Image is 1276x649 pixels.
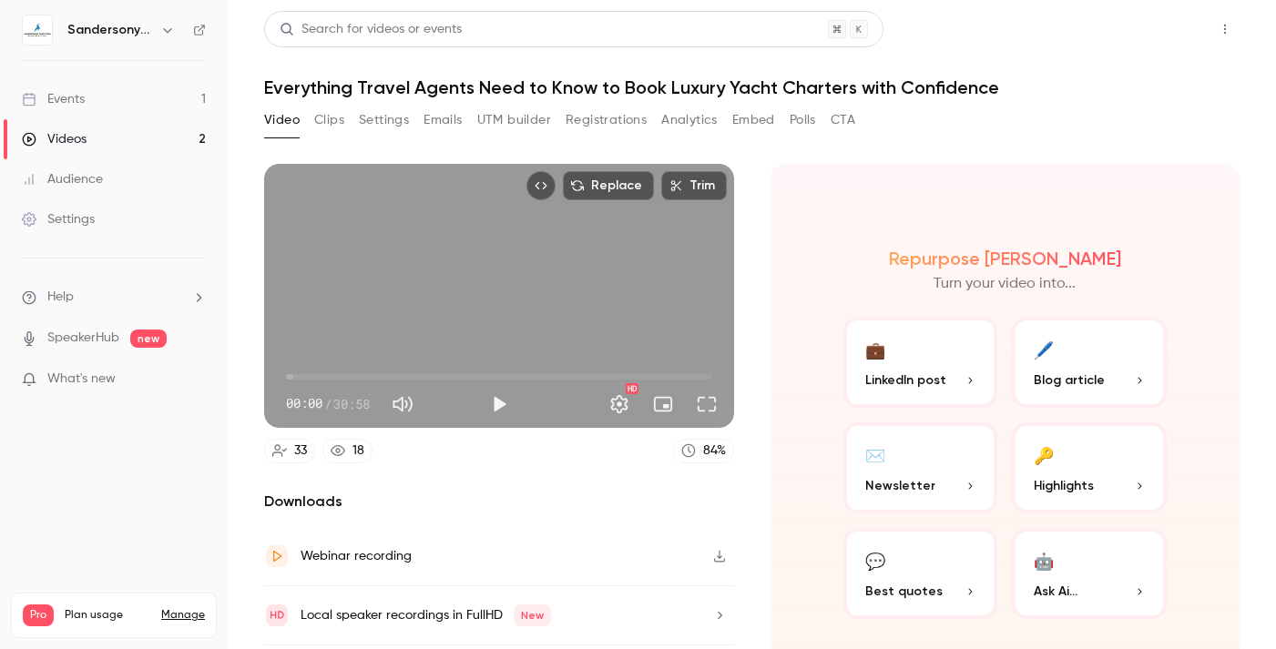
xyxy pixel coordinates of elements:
[264,76,1240,98] h1: Everything Travel Agents Need to Know to Book Luxury Yacht Charters with Confidence
[1034,335,1054,363] div: 🖊️
[352,441,364,461] div: 18
[1034,476,1094,495] span: Highlights
[286,394,322,413] span: 00:00
[1012,528,1167,619] button: 🤖Ask Ai...
[563,171,654,200] button: Replace
[294,441,307,461] div: 33
[843,422,998,513] button: ✉️Newsletter
[865,370,946,390] span: LinkedIn post
[130,330,167,348] span: new
[1034,370,1105,390] span: Blog article
[333,394,370,413] span: 30:58
[843,528,998,619] button: 💬Best quotes
[865,476,935,495] span: Newsletter
[1012,317,1167,408] button: 🖊️Blog article
[626,383,638,394] div: HD
[47,288,74,307] span: Help
[934,273,1076,295] p: Turn your video into...
[689,386,725,422] button: Full screen
[161,608,205,623] a: Manage
[47,329,119,348] a: SpeakerHub
[1034,546,1054,574] div: 🤖
[22,130,87,148] div: Videos
[481,386,517,422] button: Play
[1124,11,1196,47] button: Share
[314,106,344,135] button: Clips
[1012,422,1167,513] button: 🔑Highlights
[790,106,816,135] button: Polls
[301,604,551,626] div: Local speaker recordings in FullHD
[865,582,943,601] span: Best quotes
[286,394,370,413] div: 00:00
[23,15,52,45] img: Sandersonyachting
[566,106,647,135] button: Registrations
[477,106,551,135] button: UTM builder
[47,370,116,389] span: What's new
[22,288,206,307] li: help-dropdown-opener
[322,439,373,463] a: 18
[1210,15,1240,44] button: Top Bar Actions
[264,491,734,512] h2: Downloads
[732,106,775,135] button: Embed
[1034,441,1054,469] div: 🔑
[22,170,103,188] div: Audience
[865,335,885,363] div: 💼
[865,441,885,469] div: ✉️
[324,394,332,413] span: /
[514,604,551,626] span: New
[280,20,462,39] div: Search for videos or events
[673,439,734,463] a: 84%
[184,371,206,388] iframe: Noticeable Trigger
[301,545,412,567] div: Webinar recording
[264,106,300,135] button: Video
[661,106,718,135] button: Analytics
[703,441,726,461] div: 84 %
[1034,582,1077,601] span: Ask Ai...
[843,317,998,408] button: 💼LinkedIn post
[384,386,421,422] button: Mute
[22,90,85,108] div: Events
[359,106,409,135] button: Settings
[67,21,153,39] h6: Sandersonyachting
[831,106,855,135] button: CTA
[526,171,556,200] button: Embed video
[889,248,1121,269] h2: Repurpose [PERSON_NAME]
[601,386,638,422] button: Settings
[865,546,885,574] div: 💬
[23,604,54,626] span: Pro
[264,439,315,463] a: 33
[424,106,462,135] button: Emails
[661,171,727,200] button: Trim
[65,608,150,623] span: Plan usage
[22,210,95,228] div: Settings
[645,386,681,422] button: Turn on miniplayer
